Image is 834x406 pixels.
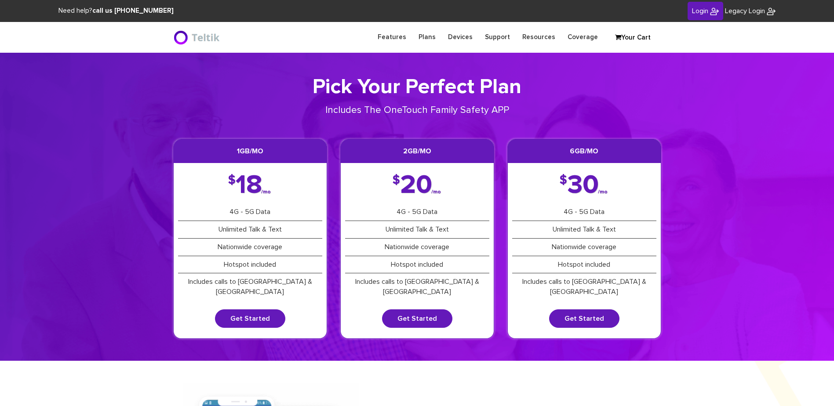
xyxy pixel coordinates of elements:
li: Unlimited Talk & Text [178,221,322,239]
a: Resources [516,29,561,46]
li: Unlimited Talk & Text [512,221,656,239]
li: Includes calls to [GEOGRAPHIC_DATA] & [GEOGRAPHIC_DATA] [345,273,489,301]
a: Your Cart [611,31,655,44]
div: 20 [393,176,442,195]
li: Hotspot included [178,256,322,274]
li: Includes calls to [GEOGRAPHIC_DATA] & [GEOGRAPHIC_DATA] [512,273,656,301]
img: BriteX [710,7,719,16]
a: Devices [442,29,479,46]
img: BriteX [767,7,776,16]
a: Get Started [215,309,285,328]
span: Need help? [58,7,174,14]
li: Nationwide coverage [512,239,656,256]
div: 30 [560,176,608,195]
a: Get Started [382,309,452,328]
div: 18 [228,176,272,195]
li: Unlimited Talk & Text [345,221,489,239]
a: Plans [412,29,442,46]
li: Nationwide coverage [345,239,489,256]
p: Includes The OneTouch Family Safety APP [295,104,539,117]
a: Features [371,29,412,46]
li: 4G - 5G Data [345,203,489,221]
span: /mo [261,190,271,194]
li: Hotspot included [512,256,656,274]
img: BriteX [173,29,222,46]
li: 4G - 5G Data [512,203,656,221]
li: Nationwide coverage [178,239,322,256]
h3: 1GB/mo [174,139,327,163]
span: /mo [598,190,608,194]
a: Coverage [561,29,604,46]
a: Get Started [549,309,619,328]
h3: 6GB/mo [508,139,661,163]
li: Includes calls to [GEOGRAPHIC_DATA] & [GEOGRAPHIC_DATA] [178,273,322,301]
span: $ [393,176,400,185]
span: $ [228,176,236,185]
span: /mo [431,190,441,194]
li: Hotspot included [345,256,489,274]
h3: 2GB/mo [341,139,494,163]
h1: Pick Your Perfect Plan [173,75,661,100]
a: Legacy Login [725,6,776,16]
span: Login [692,7,708,14]
span: Legacy Login [725,7,765,14]
span: $ [560,176,567,185]
li: 4G - 5G Data [178,203,322,221]
a: Support [479,29,516,46]
strong: call us [PHONE_NUMBER] [92,7,174,14]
